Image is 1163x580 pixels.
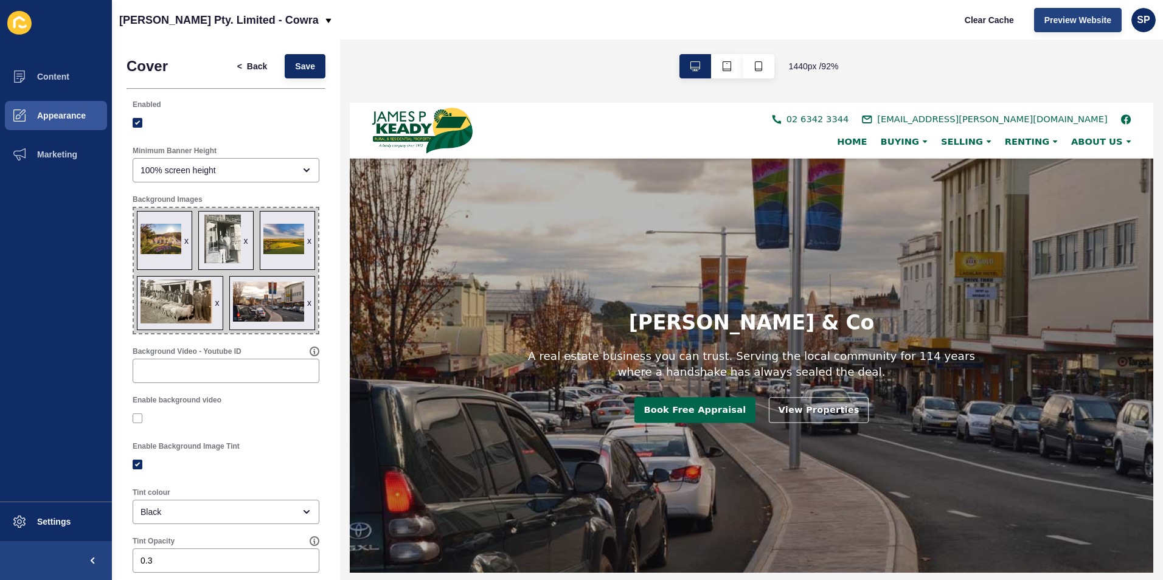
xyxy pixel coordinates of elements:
[1034,8,1122,32] button: Preview Website
[24,5,134,56] img: logo
[304,227,572,253] h1: [PERSON_NAME] & Co
[558,13,826,24] a: [EMAIL_ADDRESS][PERSON_NAME][DOMAIN_NAME]
[133,441,240,451] label: Enable Background Image Tint
[707,36,779,49] div: RENTING
[133,536,175,546] label: Tint Opacity
[184,268,692,302] h2: A real estate business you can trust. Serving the local community for 114 years where a handshake...
[637,36,706,49] div: SELLING
[1044,14,1111,26] span: Preview Website
[965,14,1014,26] span: Clear Cache
[227,54,278,78] button: <Back
[307,297,311,309] div: x
[133,347,241,356] label: Background Video - Youtube ID
[133,158,319,182] div: open menu
[215,297,220,309] div: x
[295,60,315,72] span: Save
[24,3,134,58] a: logo
[460,13,544,24] a: 02 6342 3344
[476,11,544,26] span: 02 6342 3344
[310,321,442,349] a: Book Free Appraisal
[457,321,566,349] a: View Properties
[184,235,189,247] div: x
[954,8,1024,32] button: Clear Cache
[127,58,168,75] h1: Cover
[841,13,852,24] a: facebook
[133,100,161,109] label: Enabled
[133,395,221,405] label: Enable background video
[779,36,852,49] div: ABOUT US
[237,60,242,72] span: <
[247,60,267,72] span: Back
[133,500,319,524] div: open menu
[133,195,203,204] label: Background Images
[1137,14,1150,26] span: SP
[133,146,217,156] label: Minimum Banner Height
[789,60,839,72] span: 1440 px / 92 %
[133,488,170,497] label: Tint colour
[578,36,620,48] span: BUYING
[244,235,248,247] div: x
[714,36,763,48] span: RENTING
[571,36,637,49] div: BUYING
[575,11,826,26] span: [EMAIL_ADDRESS][PERSON_NAME][DOMAIN_NAME]
[644,36,690,48] span: SELLING
[119,5,319,35] p: [PERSON_NAME] Pty. Limited - Cowra
[307,235,311,247] div: x
[524,36,571,48] a: HOME
[285,54,325,78] button: Save
[786,36,842,48] span: ABOUT US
